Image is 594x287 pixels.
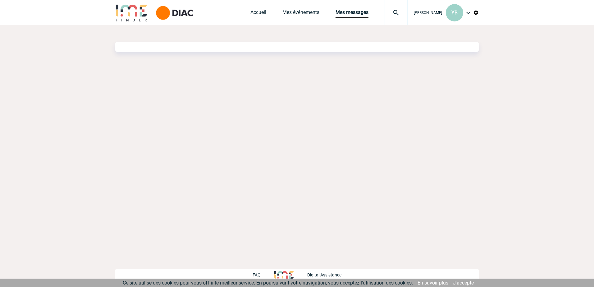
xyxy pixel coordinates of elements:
img: IME-Finder [115,4,148,21]
a: En savoir plus [418,280,448,286]
img: http://www.idealmeetingsevents.fr/ [274,271,294,279]
span: YB [451,10,458,16]
p: Digital Assistance [307,272,341,277]
a: Accueil [250,9,266,18]
span: Ce site utilise des cookies pour vous offrir le meilleur service. En poursuivant votre navigation... [123,280,413,286]
a: Mes événements [282,9,319,18]
p: FAQ [253,272,261,277]
a: Mes messages [336,9,368,18]
a: FAQ [253,271,274,277]
a: J'accepte [453,280,474,286]
span: [PERSON_NAME] [414,11,442,15]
